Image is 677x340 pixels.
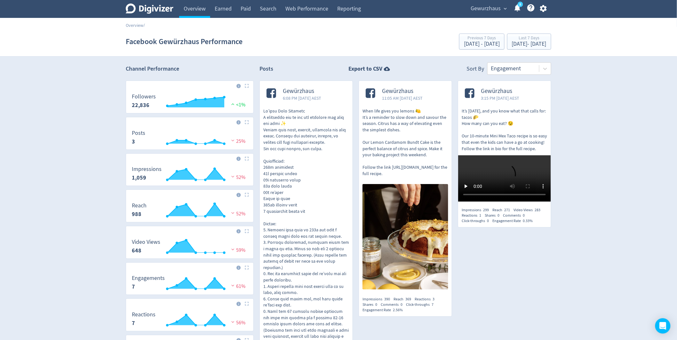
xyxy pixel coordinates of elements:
span: 0.33% [523,218,533,223]
text: 5 [520,2,521,7]
div: Impressions [362,297,394,302]
div: [DATE] - [DATE] [512,41,546,47]
div: Reach [394,297,415,302]
svg: Video Views 648 [129,239,251,256]
img: Placeholder [245,229,249,233]
button: Previous 7 Days[DATE] - [DATE] [459,34,505,50]
div: Open Intercom Messenger [655,318,671,334]
img: negative-performance.svg [230,320,236,324]
svg: Impressions 1,059 [129,166,251,183]
dt: Video Views [132,238,160,246]
svg: Reach 988 [129,203,251,220]
div: Comments [503,213,529,218]
dt: Reach [132,202,147,209]
dt: Reactions [132,311,155,318]
span: 3 [433,297,434,302]
div: Last 7 Days [512,36,546,41]
span: 56% [230,320,245,326]
dt: Engagements [132,274,165,282]
span: Gewürzhaus [283,88,321,95]
span: 52% [230,174,245,181]
span: 7 [432,302,434,307]
img: Placeholder [245,84,249,88]
h1: Facebook Gewürzhaus Performance [126,31,243,52]
strong: Export to CSV [349,65,383,73]
img: Placeholder [245,120,249,124]
span: Gewurzhaus [471,4,501,14]
div: Comments [381,302,406,307]
a: Gewürzhaus3:15 PM [DATE] AESTIt’s [DATE], and you know what that calls for: tacos 🌮⁠ How many can... [458,81,551,204]
span: Gewürzhaus [481,88,520,95]
div: Click-throughs [462,218,493,224]
span: 0 [487,218,489,223]
strong: 7 [132,283,135,290]
div: Engagement Rate [493,218,537,224]
div: Click-throughs [406,302,437,307]
dt: Posts [132,129,145,137]
div: Sort By [466,65,484,75]
div: Video Views [514,207,544,213]
span: 0 [523,213,525,218]
span: 390 [384,297,390,302]
img: Placeholder [245,302,249,306]
div: Shares [485,213,503,218]
div: Engagement Rate [362,307,406,313]
span: 11:05 AM [DATE] AEST [382,95,423,101]
img: negative-performance.svg [230,174,236,179]
div: Reactions [415,297,438,302]
span: 299 [483,207,489,212]
span: 61% [230,283,245,290]
span: 0 [401,302,402,307]
img: Placeholder [245,193,249,197]
div: Impressions [462,207,493,213]
span: expand_more [502,6,508,12]
span: 52% [230,211,245,217]
span: 6:08 PM [DATE] AEST [283,95,321,101]
span: 271 [505,207,510,212]
span: / [143,22,145,28]
span: 369 [405,297,411,302]
span: 3:15 PM [DATE] AEST [481,95,520,101]
div: Previous 7 Days [464,36,500,41]
strong: 988 [132,210,141,218]
p: When life gives you lemons 🍋 It’s a reminder to slow down and savour the season. Citrus has a way... [362,108,448,177]
svg: Reactions 7 [129,312,251,328]
span: Gewürzhaus [382,88,423,95]
svg: Engagements 7 [129,275,251,292]
div: Reactions [462,213,485,218]
img: negative-performance.svg [230,283,236,288]
div: Reach [493,207,514,213]
strong: 22,836 [132,101,149,109]
h2: Channel Performance [126,65,254,73]
img: Placeholder [245,157,249,161]
img: negative-performance.svg [230,247,236,252]
button: Last 7 Days[DATE]- [DATE] [507,34,551,50]
span: 1 [480,213,482,218]
div: Shares [362,302,381,307]
span: 25% [230,138,245,144]
strong: 3 [132,138,135,145]
dt: Impressions [132,166,162,173]
a: Overview [126,22,143,28]
span: 0 [375,302,377,307]
strong: 648 [132,247,141,254]
dt: Followers [132,93,156,100]
img: Placeholder [245,266,249,270]
span: <1% [230,102,245,108]
svg: Posts 3 [129,130,251,147]
span: 283 [535,207,541,212]
img: negative-performance.svg [230,211,236,215]
h2: Posts [259,65,273,75]
span: 2.56% [393,307,403,313]
button: Gewurzhaus [468,4,508,14]
p: It’s [DATE], and you know what that calls for: tacos 🌮⁠ How many can you eat? 😉⁠ ⁠ Our 10-minute ... [462,108,547,152]
img: negative-performance.svg [230,138,236,143]
strong: 7 [132,319,135,327]
a: 5 [518,2,523,7]
svg: Followers 22,836 [129,94,251,111]
span: 0 [498,213,500,218]
strong: 1,059 [132,174,146,182]
div: [DATE] - [DATE] [464,41,500,47]
span: 59% [230,247,245,253]
a: Gewürzhaus11:05 AM [DATE] AESTWhen life gives you lemons 🍋 It’s a reminder to slow down and savou... [359,81,452,291]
